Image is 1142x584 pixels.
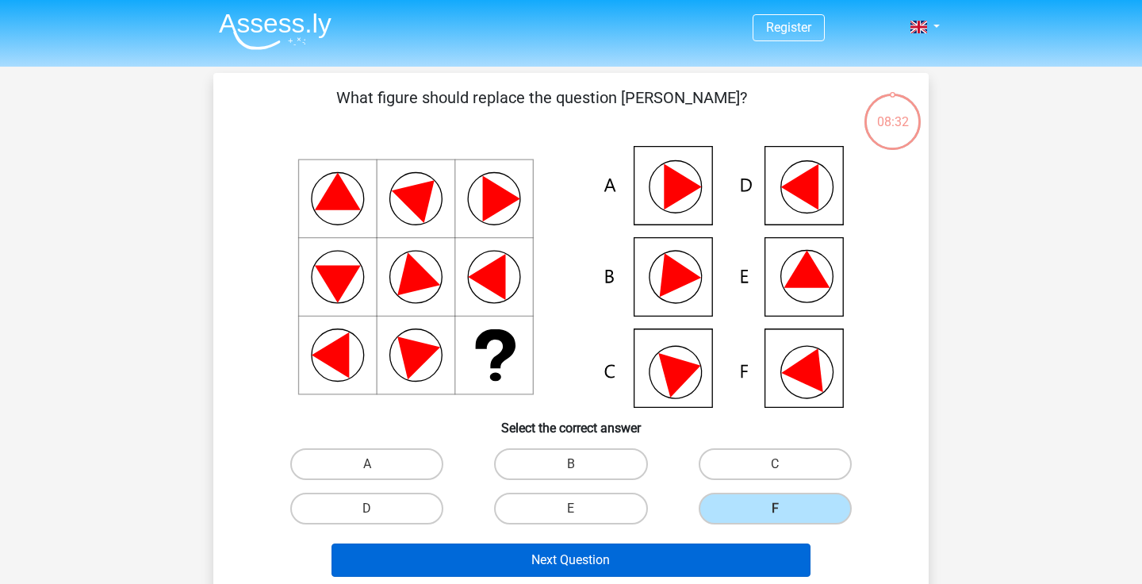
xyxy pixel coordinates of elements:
label: C [699,448,852,480]
p: What figure should replace the question [PERSON_NAME]? [239,86,844,133]
h6: Select the correct answer [239,408,903,436]
label: A [290,448,443,480]
button: Next Question [331,544,811,577]
img: Assessly [219,13,331,50]
a: Register [766,20,811,35]
label: D [290,493,443,524]
label: F [699,493,852,524]
div: 08:32 [863,92,922,132]
label: B [494,448,647,480]
label: E [494,493,647,524]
